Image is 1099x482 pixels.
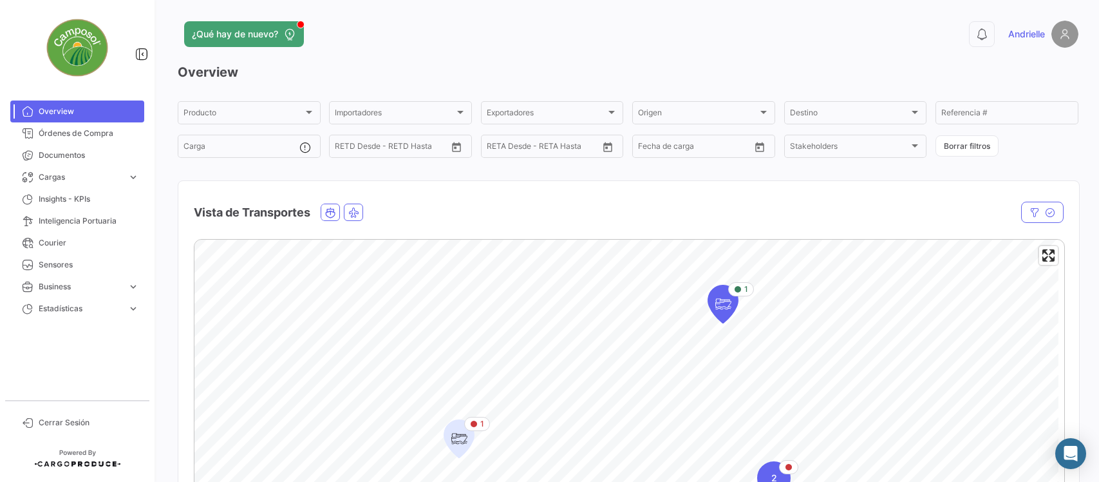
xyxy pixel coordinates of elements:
[10,122,144,144] a: Órdenes de Compra
[10,101,144,122] a: Overview
[935,135,999,157] button: Borrar filtros
[487,144,510,153] input: Desde
[194,204,310,222] h4: Vista de Transportes
[598,137,617,157] button: Open calendar
[708,285,738,323] div: Map marker
[192,28,278,41] span: ¿Qué hay de nuevo?
[39,303,122,314] span: Estadísticas
[39,149,139,161] span: Documentos
[39,193,139,205] span: Insights - KPIs
[39,128,139,139] span: Órdenes de Compra
[1055,438,1086,469] div: Abrir Intercom Messenger
[750,137,769,157] button: Open calendar
[638,144,661,153] input: Desde
[39,215,139,227] span: Inteligencia Portuaria
[487,110,606,119] span: Exportadores
[638,110,758,119] span: Origen
[39,281,122,293] span: Business
[444,419,474,458] div: Map marker
[447,137,466,157] button: Open calendar
[10,210,144,232] a: Inteligencia Portuaria
[344,204,362,220] button: Air
[39,106,139,117] span: Overview
[178,63,1078,81] h3: Overview
[10,144,144,166] a: Documentos
[39,237,139,249] span: Courier
[39,171,122,183] span: Cargas
[127,303,139,314] span: expand_more
[39,259,139,271] span: Sensores
[790,144,910,153] span: Stakeholders
[670,144,724,153] input: Hasta
[744,284,748,295] span: 1
[1008,28,1045,41] span: Andrielle
[321,204,339,220] button: Ocean
[1051,21,1078,48] img: placeholder-user.png
[480,418,484,430] span: 1
[183,110,303,119] span: Producto
[335,110,455,119] span: Importadores
[10,254,144,276] a: Sensores
[335,144,358,153] input: Desde
[1039,246,1058,265] button: Enter fullscreen
[184,21,304,47] button: ¿Qué hay de nuevo?
[127,171,139,183] span: expand_more
[39,417,139,429] span: Cerrar Sesión
[519,144,572,153] input: Hasta
[127,281,139,293] span: expand_more
[367,144,420,153] input: Hasta
[45,15,109,80] img: d0e946ec-b6b7-478a-95a2-5c59a4021789.jpg
[10,188,144,210] a: Insights - KPIs
[790,110,910,119] span: Destino
[10,232,144,254] a: Courier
